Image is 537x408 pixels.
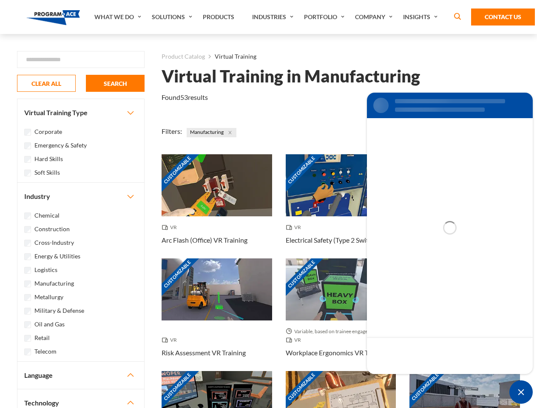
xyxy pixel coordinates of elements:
[26,10,80,25] img: Program-Ace
[34,320,65,329] label: Oil and Gas
[162,154,272,258] a: Customizable Thumbnail - Arc Flash (Office) VR Training VR Arc Flash (Office) VR Training
[162,348,246,358] h3: Risk Assessment VR Training
[17,183,144,210] button: Industry
[471,8,535,25] a: Contact Us
[365,91,535,376] iframe: SalesIQ Chat Window
[24,142,31,149] input: Emergency & Safety
[187,128,236,137] span: Manufacturing
[17,99,144,126] button: Virtual Training Type
[509,380,533,404] span: Minimize live chat window
[286,327,396,336] span: Variable, based on trainee engagement with exercises.
[34,141,87,150] label: Emergency & Safety
[24,212,31,219] input: Chemical
[24,321,31,328] input: Oil and Gas
[24,156,31,163] input: Hard Skills
[24,226,31,233] input: Construction
[24,308,31,314] input: Military & Defense
[205,51,256,62] li: Virtual Training
[34,306,84,315] label: Military & Defense
[24,240,31,246] input: Cross-Industry
[286,223,304,232] span: VR
[162,69,420,84] h1: Virtual Training in Manufacturing
[286,154,396,258] a: Customizable Thumbnail - Electrical Safety (Type 2 Switchgear) VR Training VR Electrical Safety (...
[34,224,70,234] label: Construction
[162,51,205,62] a: Product Catalog
[162,51,520,62] nav: breadcrumb
[162,336,180,344] span: VR
[34,168,60,177] label: Soft Skills
[34,333,50,343] label: Retail
[34,211,60,220] label: Chemical
[34,279,74,288] label: Manufacturing
[34,127,62,136] label: Corporate
[34,292,63,302] label: Metallurgy
[17,75,76,92] button: CLEAR ALL
[17,362,144,389] button: Language
[34,154,63,164] label: Hard Skills
[286,258,396,371] a: Customizable Thumbnail - Workplace Ergonomics VR Training Variable, based on trainee engagement w...
[162,223,180,232] span: VR
[34,252,80,261] label: Energy & Utilities
[24,280,31,287] input: Manufacturing
[24,253,31,260] input: Energy & Utilities
[286,336,304,344] span: VR
[286,348,389,358] h3: Workplace Ergonomics VR Training
[24,294,31,301] input: Metallurgy
[24,267,31,274] input: Logistics
[180,93,188,101] em: 53
[286,235,396,245] h3: Electrical Safety (Type 2 Switchgear) VR Training
[24,335,31,342] input: Retail
[162,258,272,371] a: Customizable Thumbnail - Risk Assessment VR Training VR Risk Assessment VR Training
[24,348,31,355] input: Telecom
[162,127,182,135] span: Filters:
[162,235,247,245] h3: Arc Flash (Office) VR Training
[24,170,31,176] input: Soft Skills
[34,265,57,275] label: Logistics
[24,129,31,136] input: Corporate
[509,380,533,404] div: Chat Widget
[34,347,57,356] label: Telecom
[162,92,208,102] p: Found results
[225,128,235,137] button: Close
[34,238,74,247] label: Cross-Industry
